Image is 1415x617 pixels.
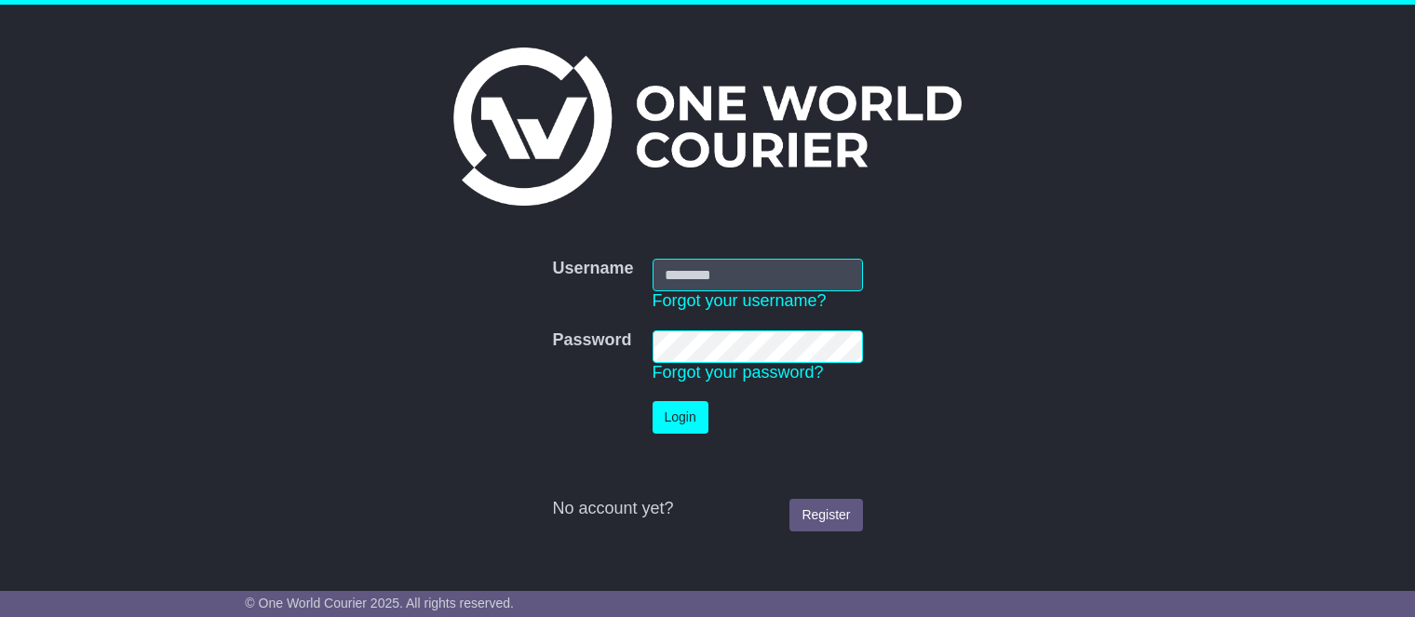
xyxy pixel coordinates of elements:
div: No account yet? [552,499,862,519]
label: Password [552,330,631,351]
img: One World [453,47,962,206]
button: Login [653,401,708,434]
a: Register [789,499,862,531]
span: © One World Courier 2025. All rights reserved. [245,596,514,610]
label: Username [552,259,633,279]
a: Forgot your password? [653,363,824,382]
a: Forgot your username? [653,291,827,310]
